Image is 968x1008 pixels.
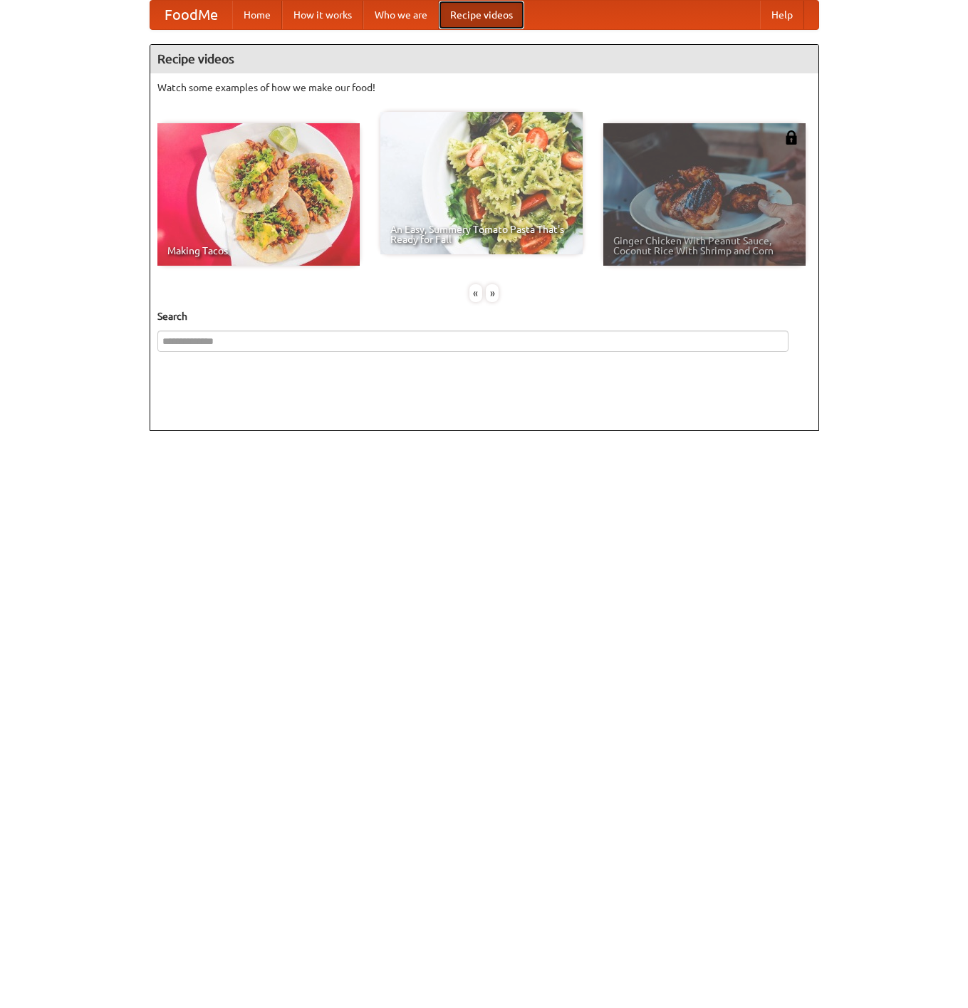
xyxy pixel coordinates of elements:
h4: Recipe videos [150,45,818,73]
span: Making Tacos [167,246,350,256]
a: Making Tacos [157,123,360,266]
h5: Search [157,309,811,323]
a: Help [760,1,804,29]
a: How it works [282,1,363,29]
div: « [469,284,482,302]
p: Watch some examples of how we make our food! [157,80,811,95]
a: An Easy, Summery Tomato Pasta That's Ready for Fall [380,112,583,254]
div: » [486,284,499,302]
a: Who we are [363,1,439,29]
a: FoodMe [150,1,232,29]
a: Home [232,1,282,29]
a: Recipe videos [439,1,524,29]
span: An Easy, Summery Tomato Pasta That's Ready for Fall [390,224,573,244]
img: 483408.png [784,130,798,145]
